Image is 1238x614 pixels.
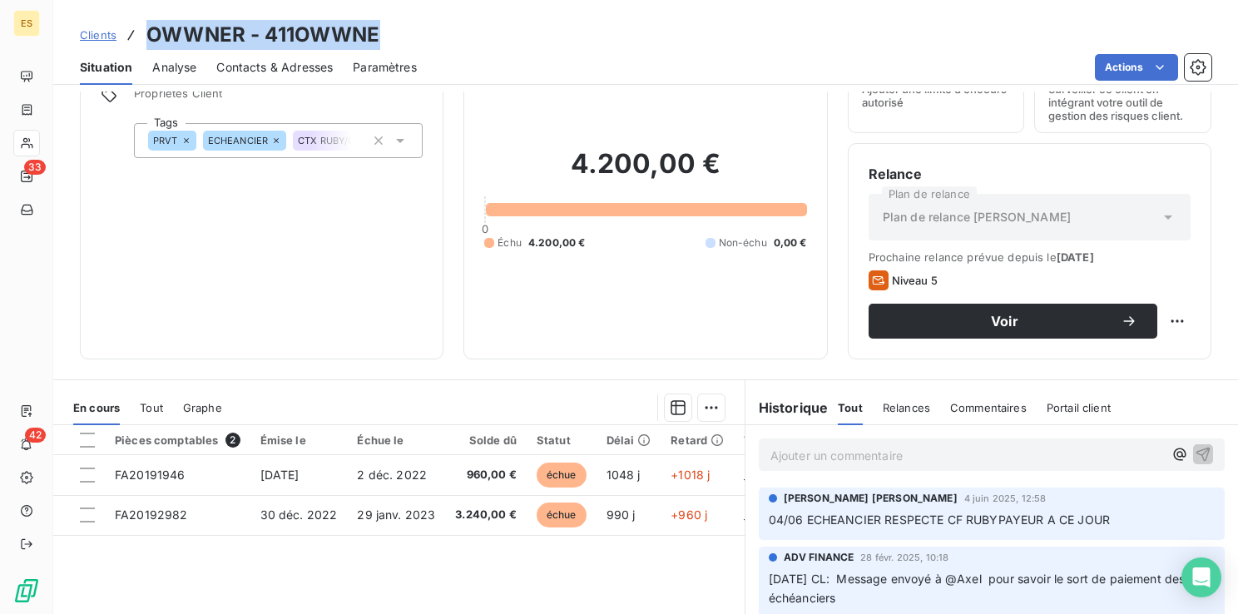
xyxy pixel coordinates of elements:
div: Tag relance [744,433,829,447]
h3: OWWNER - 411OWWNE [146,20,380,50]
span: FA20191946 [115,468,186,482]
span: Propriétés Client [134,87,423,110]
span: [PERSON_NAME] [PERSON_NAME] [784,491,958,506]
span: Surveiller ce client en intégrant votre outil de gestion des risques client. [1048,82,1197,122]
span: 30 déc. 2022 [260,508,338,522]
span: Analyse [152,59,196,76]
span: 04/06 ECHEANCIER RESPECTE CF RUBYPAYEUR A CE JOUR [769,512,1110,527]
span: 28 févr. 2025, 10:18 [860,552,948,562]
span: 2 [225,433,240,448]
span: CTX RUBY/O2C [298,136,368,146]
span: Ajouter une limite d’encours autorisé [862,82,1011,109]
span: ADV FINANCE [784,550,854,565]
span: Non-échu [719,235,767,250]
span: échue [537,503,587,527]
div: Statut [537,433,587,447]
span: Commentaires [950,401,1027,414]
span: En cours [73,401,120,414]
span: +1018 j [671,468,710,482]
span: Prochaine relance prévue depuis le [869,250,1191,264]
span: 29 janv. 2023 [357,508,435,522]
span: Clients [80,28,116,42]
span: 990 j [607,508,636,522]
span: +960 j [671,508,707,522]
div: Émise le [260,433,338,447]
span: Échu [498,235,522,250]
div: Délai [607,433,651,447]
span: 0,00 € [774,235,807,250]
div: Retard [671,433,724,447]
span: ECHEANCIER [208,136,269,146]
span: [DATE] [1057,250,1094,264]
button: Actions [1095,54,1178,81]
span: Graphe [183,401,222,414]
span: Contacts & Adresses [216,59,333,76]
img: Logo LeanPay [13,577,40,604]
input: Ajouter une valeur [352,133,365,148]
span: 4.200,00 € [528,235,586,250]
div: Échue le [357,433,435,447]
span: Plan de relance [PERSON_NAME] [883,209,1071,225]
div: ES [13,10,40,37]
span: 42 [25,428,46,443]
span: Tout [838,401,863,414]
span: FA20192982 [115,508,188,522]
span: Portail client [1047,401,1111,414]
span: [DATE] CL: Message envoyé à @Axel pour savoir le sort de paiement des échéanciers [769,572,1189,605]
span: Voir [889,314,1121,328]
div: Pièces comptables [115,433,240,448]
span: 4 juin 2025, 12:58 [964,493,1047,503]
h2: 4.200,00 € [484,147,806,197]
span: Situation [80,59,132,76]
span: Relances [883,401,930,414]
div: Solde dû [455,433,517,447]
span: 33 [24,160,46,175]
h6: Relance [869,164,1191,184]
span: 960,00 € [455,467,517,483]
a: Clients [80,27,116,43]
span: Tout [140,401,163,414]
h6: Historique [745,398,829,418]
span: échue [537,463,587,488]
div: Open Intercom Messenger [1181,557,1221,597]
span: 2 déc. 2022 [357,468,427,482]
span: 3.240,00 € [455,507,517,523]
span: [DATE] [260,468,300,482]
span: Paramètres [353,59,417,76]
button: Voir [869,304,1157,339]
span: Niveau 5 [892,274,938,287]
span: PRVT [153,136,178,146]
span: 1048 j [607,468,641,482]
span: 0 [482,222,488,235]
